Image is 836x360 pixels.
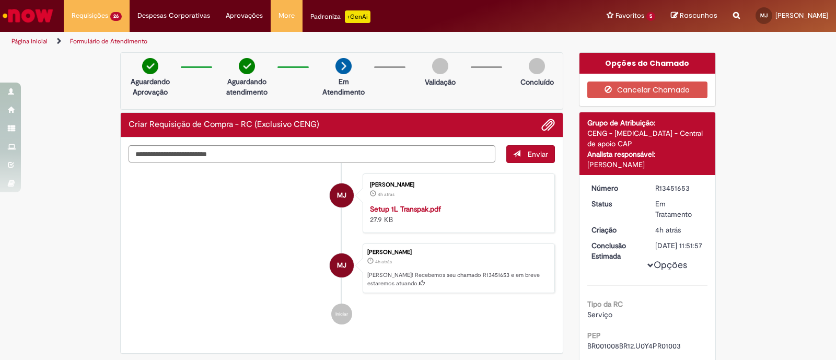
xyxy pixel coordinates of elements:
[616,10,644,21] span: Favoritos
[367,249,549,256] div: [PERSON_NAME]
[760,12,768,19] span: MJ
[529,58,545,74] img: img-circle-grey.png
[432,58,448,74] img: img-circle-grey.png
[655,225,681,235] span: 4h atrás
[528,149,548,159] span: Enviar
[318,76,369,97] p: Em Atendimento
[345,10,370,23] p: +GenAi
[278,10,295,21] span: More
[587,299,623,309] b: Tipo da RC
[587,341,681,351] span: BR001008BR12.U0Y4PR01003
[239,58,255,74] img: check-circle-green.png
[587,331,601,340] b: PEP
[655,240,704,251] div: [DATE] 11:51:57
[584,225,648,235] dt: Criação
[337,253,346,278] span: MJ
[1,5,55,26] img: ServiceNow
[129,243,555,294] li: Marcos Junior
[70,37,147,45] a: Formulário de Atendimento
[579,53,716,74] div: Opções do Chamado
[337,183,346,208] span: MJ
[378,191,394,198] time: 27/08/2025 10:51:51
[655,183,704,193] div: R13451653
[671,11,717,21] a: Rascunhos
[680,10,717,20] span: Rascunhos
[587,128,708,149] div: CENG - [MEDICAL_DATA] - Central de apoio CAP
[222,76,272,97] p: Aguardando atendimento
[584,183,648,193] dt: Número
[775,11,828,20] span: [PERSON_NAME]
[330,183,354,207] div: Marcos Junior
[370,182,544,188] div: [PERSON_NAME]
[72,10,108,21] span: Requisições
[335,58,352,74] img: arrow-next.png
[142,58,158,74] img: check-circle-green.png
[587,310,612,319] span: Serviço
[584,240,648,261] dt: Conclusão Estimada
[370,204,544,225] div: 27.9 KB
[375,259,392,265] time: 27/08/2025 10:51:53
[584,199,648,209] dt: Status
[378,191,394,198] span: 4h atrás
[137,10,210,21] span: Despesas Corporativas
[425,77,456,87] p: Validação
[541,118,555,132] button: Adicionar anexos
[520,77,554,87] p: Concluído
[646,12,655,21] span: 5
[370,204,441,214] a: Setup 1L Transpak.pdf
[129,120,319,130] h2: Criar Requisição de Compra - RC (Exclusivo CENG) Histórico de tíquete
[655,199,704,219] div: Em Tratamento
[375,259,392,265] span: 4h atrás
[587,118,708,128] div: Grupo de Atribuição:
[655,225,681,235] time: 27/08/2025 10:51:53
[129,163,555,335] ul: Histórico de tíquete
[587,82,708,98] button: Cancelar Chamado
[367,271,549,287] p: [PERSON_NAME]! Recebemos seu chamado R13451653 e em breve estaremos atuando.
[655,225,704,235] div: 27/08/2025 10:51:53
[11,37,48,45] a: Página inicial
[125,76,176,97] p: Aguardando Aprovação
[129,145,495,163] textarea: Digite sua mensagem aqui...
[8,32,550,51] ul: Trilhas de página
[310,10,370,23] div: Padroniza
[226,10,263,21] span: Aprovações
[506,145,555,163] button: Enviar
[587,149,708,159] div: Analista responsável:
[110,12,122,21] span: 26
[587,159,708,170] div: [PERSON_NAME]
[330,253,354,277] div: Marcos Junior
